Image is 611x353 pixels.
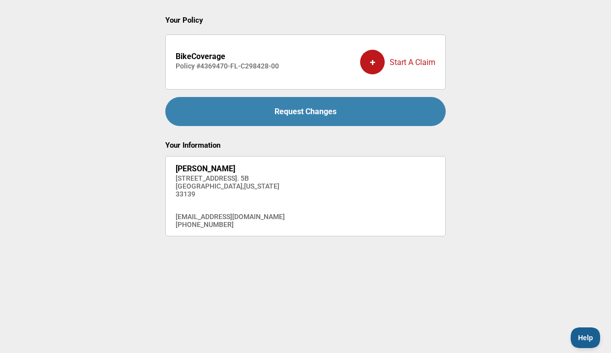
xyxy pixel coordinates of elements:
h4: [STREET_ADDRESS]. 5B [176,174,285,182]
a: +Start A Claim [360,42,435,82]
strong: [PERSON_NAME] [176,164,235,173]
div: Start A Claim [360,42,435,82]
h4: [PHONE_NUMBER] [176,221,285,228]
iframe: Toggle Customer Support [571,327,601,348]
div: + [360,50,385,74]
h4: 33139 [176,190,285,198]
h4: [GEOGRAPHIC_DATA] , [US_STATE] [176,182,285,190]
a: Request Changes [165,97,446,126]
h2: Your Information [165,141,446,150]
h4: Policy # 4369470-FL-C298428-00 [176,62,279,70]
strong: BikeCoverage [176,52,225,61]
h2: Your Policy [165,16,446,25]
h4: [EMAIL_ADDRESS][DOMAIN_NAME] [176,213,285,221]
